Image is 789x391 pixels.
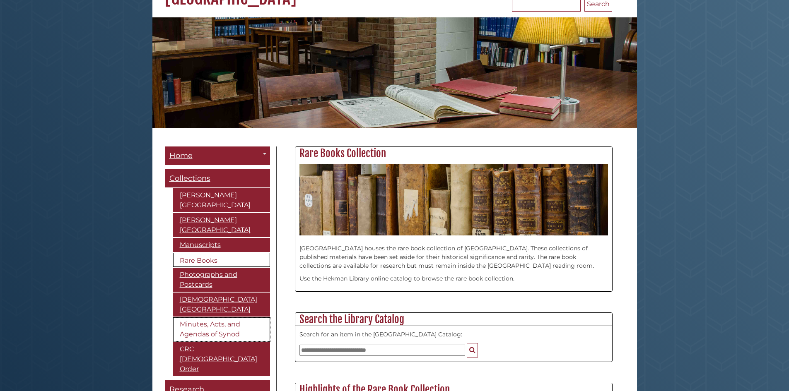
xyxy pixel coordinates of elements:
[295,313,612,326] h2: Search the Library Catalog
[165,169,270,188] a: Collections
[469,346,475,353] i: Search
[173,188,270,212] a: [PERSON_NAME][GEOGRAPHIC_DATA]
[295,147,612,160] h2: Rare Books Collection
[173,238,270,252] a: Manuscripts
[173,293,270,317] a: [DEMOGRAPHIC_DATA][GEOGRAPHIC_DATA]
[299,274,608,283] p: Use the Hekman Library online catalog to browse the rare book collection.
[467,343,478,357] button: Search
[173,342,270,376] a: CRC [DEMOGRAPHIC_DATA] Order
[299,330,608,339] p: Search for an item in the [GEOGRAPHIC_DATA] Catalog:
[173,317,270,341] a: Minutes, Acts, and Agendas of Synod
[173,253,270,267] a: Rare Books
[169,174,210,183] span: Collections
[173,268,270,292] a: Photographs and Postcards
[165,146,270,165] a: Home
[299,164,608,235] img: Hekman Library rare books
[173,213,270,237] a: [PERSON_NAME][GEOGRAPHIC_DATA]
[299,235,608,270] p: [GEOGRAPHIC_DATA] houses the rare book collection of [GEOGRAPHIC_DATA]. These collections of publ...
[169,151,193,160] span: Home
